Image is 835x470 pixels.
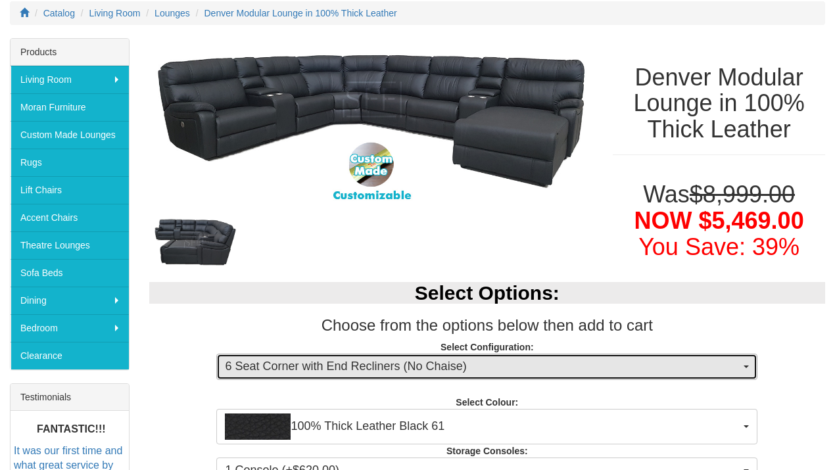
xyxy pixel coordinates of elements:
[155,8,190,18] a: Lounges
[613,64,825,143] h1: Denver Modular Lounge in 100% Thick Leather
[89,8,141,18] a: Living Room
[11,66,129,93] a: Living Room
[11,39,129,66] div: Products
[149,317,825,334] h3: Choose from the options below then add to cart
[11,121,129,149] a: Custom Made Lounges
[441,342,534,352] strong: Select Configuration:
[613,181,825,260] h1: Was
[225,413,291,440] img: 100% Thick Leather Black 61
[11,314,129,342] a: Bedroom
[11,231,129,259] a: Theatre Lounges
[204,8,397,18] a: Denver Modular Lounge in 100% Thick Leather
[37,423,106,434] b: FANTASTIC!!!
[634,207,804,234] span: NOW $5,469.00
[216,409,757,444] button: 100% Thick Leather Black 61100% Thick Leather Black 61
[216,354,757,380] button: 6 Seat Corner with End Recliners (No Chaise)
[446,446,528,456] strong: Storage Consoles:
[690,181,795,208] del: $8,999.00
[225,358,740,375] span: 6 Seat Corner with End Recliners (No Chaise)
[11,149,129,176] a: Rugs
[11,204,129,231] a: Accent Chairs
[11,176,129,204] a: Lift Chairs
[11,342,129,369] a: Clearance
[11,287,129,314] a: Dining
[225,413,740,440] span: 100% Thick Leather Black 61
[456,397,518,408] strong: Select Colour:
[415,282,560,304] b: Select Options:
[11,384,129,411] div: Testimonials
[11,259,129,287] a: Sofa Beds
[11,93,129,121] a: Moran Furniture
[638,233,799,260] font: You Save: 39%
[43,8,75,18] a: Catalog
